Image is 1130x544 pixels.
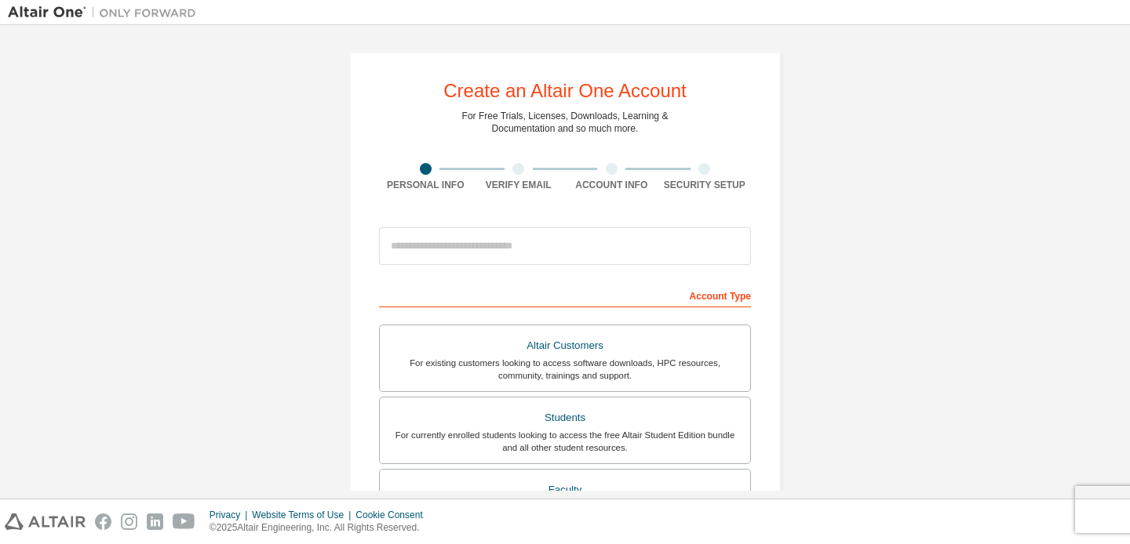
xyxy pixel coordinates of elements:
[565,179,658,191] div: Account Info
[5,513,86,530] img: altair_logo.svg
[252,509,355,521] div: Website Terms of Use
[389,429,741,454] div: For currently enrolled students looking to access the free Altair Student Edition bundle and all ...
[379,282,751,307] div: Account Type
[389,357,741,382] div: For existing customers looking to access software downloads, HPC resources, community, trainings ...
[173,513,195,530] img: youtube.svg
[462,110,669,135] div: For Free Trials, Licenses, Downloads, Learning & Documentation and so much more.
[443,82,687,100] div: Create an Altair One Account
[210,509,252,521] div: Privacy
[389,407,741,429] div: Students
[658,179,752,191] div: Security Setup
[389,479,741,501] div: Faculty
[8,5,204,20] img: Altair One
[355,509,432,521] div: Cookie Consent
[379,179,472,191] div: Personal Info
[210,521,432,535] p: © 2025 Altair Engineering, Inc. All Rights Reserved.
[95,513,111,530] img: facebook.svg
[389,335,741,357] div: Altair Customers
[121,513,137,530] img: instagram.svg
[472,179,566,191] div: Verify Email
[147,513,163,530] img: linkedin.svg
